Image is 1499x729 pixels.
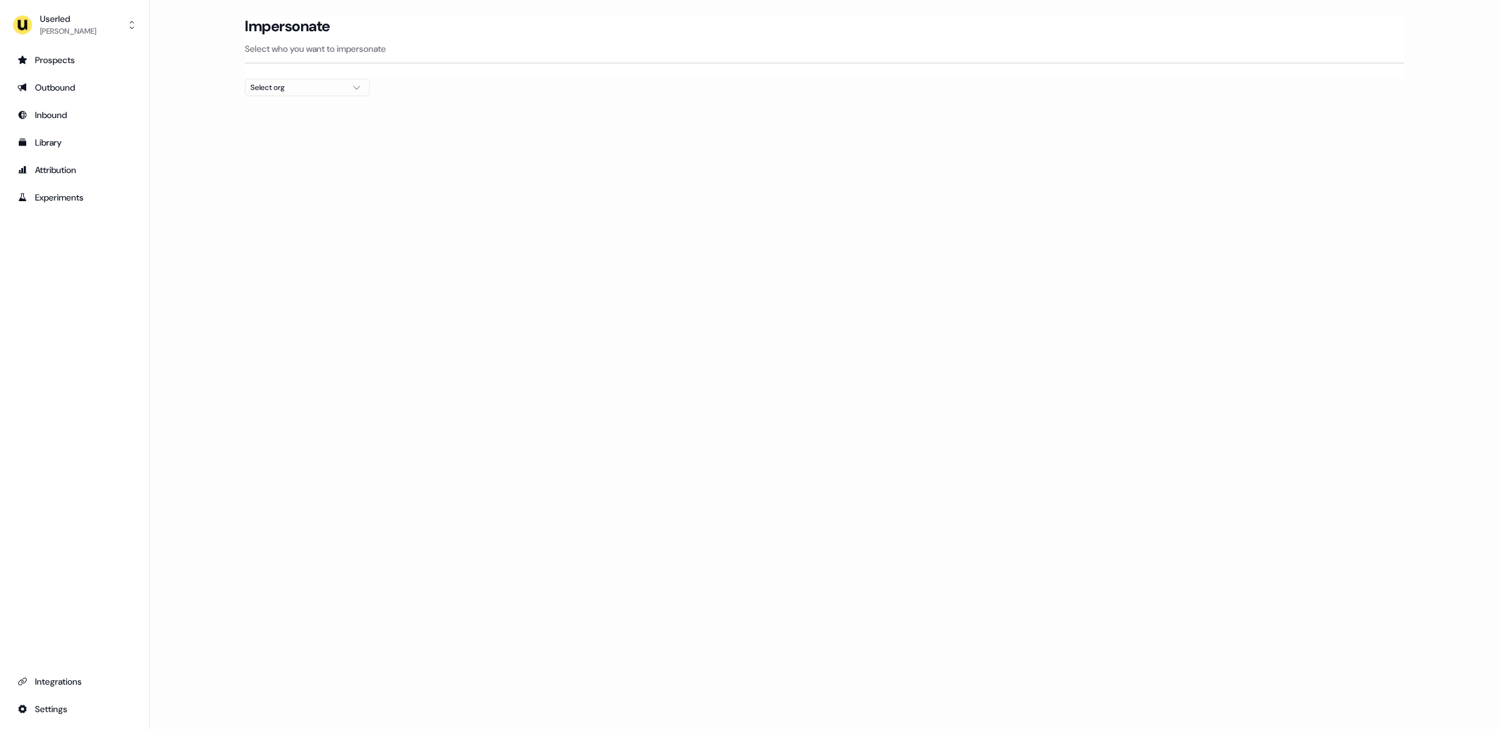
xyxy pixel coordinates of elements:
a: Go to experiments [10,187,139,207]
a: Go to templates [10,132,139,152]
button: Userled[PERSON_NAME] [10,10,139,40]
div: Library [17,136,132,149]
button: Select org [245,79,370,96]
div: Userled [40,12,96,25]
p: Select who you want to impersonate [245,42,1404,55]
a: Go to attribution [10,160,139,180]
div: Select org [250,81,344,94]
a: Go to integrations [10,672,139,692]
div: [PERSON_NAME] [40,25,96,37]
div: Attribution [17,164,132,176]
a: Go to outbound experience [10,77,139,97]
div: Settings [17,703,132,715]
div: Inbound [17,109,132,121]
a: Go to Inbound [10,105,139,125]
h3: Impersonate [245,17,330,36]
div: Integrations [17,675,132,688]
div: Prospects [17,54,132,66]
div: Experiments [17,191,132,204]
a: Go to integrations [10,699,139,719]
a: Go to prospects [10,50,139,70]
div: Outbound [17,81,132,94]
